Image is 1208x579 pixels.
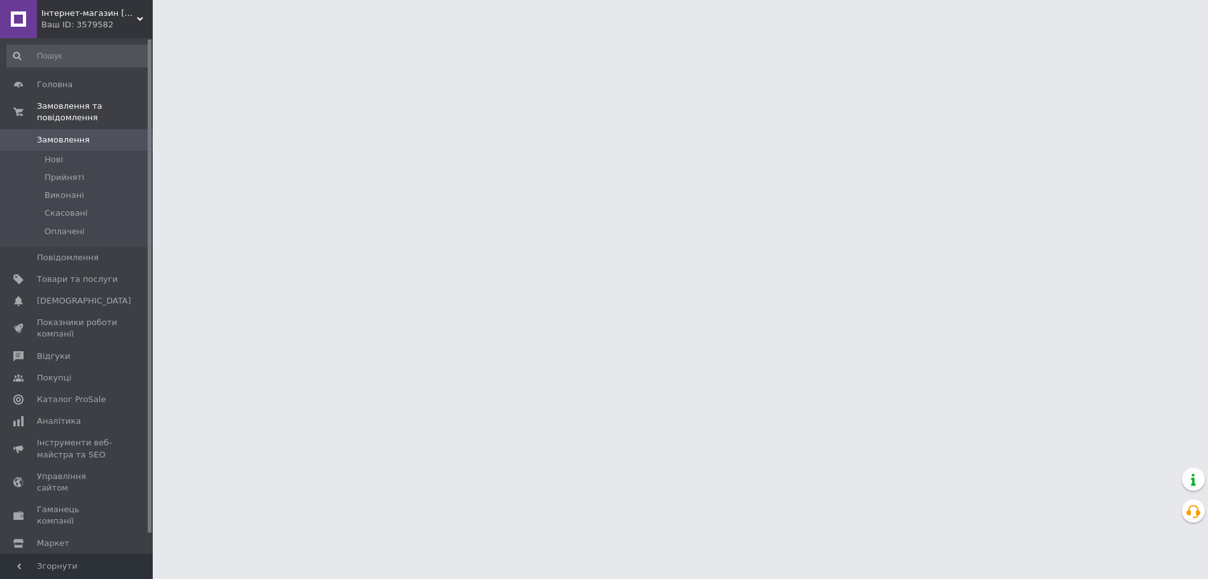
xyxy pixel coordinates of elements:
input: Пошук [6,45,150,67]
span: Головна [37,79,73,90]
span: Аналітика [37,415,81,427]
span: Показники роботи компанії [37,317,118,340]
span: Оплачені [45,226,85,237]
span: Каталог ProSale [37,394,106,405]
span: Маркет [37,538,69,549]
span: Інструменти веб-майстра та SEO [37,437,118,460]
span: Виконані [45,190,84,201]
span: Відгуки [37,351,70,362]
span: [DEMOGRAPHIC_DATA] [37,295,131,307]
span: Замовлення та повідомлення [37,101,153,123]
span: Управління сайтом [37,471,118,494]
span: Замовлення [37,134,90,146]
span: Прийняті [45,172,84,183]
span: Інтернет-магазин shotam.net [41,8,137,19]
span: Товари та послуги [37,274,118,285]
span: Нові [45,154,63,165]
span: Гаманець компанії [37,504,118,527]
span: Скасовані [45,207,88,219]
div: Ваш ID: 3579582 [41,19,153,31]
span: Покупці [37,372,71,384]
span: Повідомлення [37,252,99,263]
